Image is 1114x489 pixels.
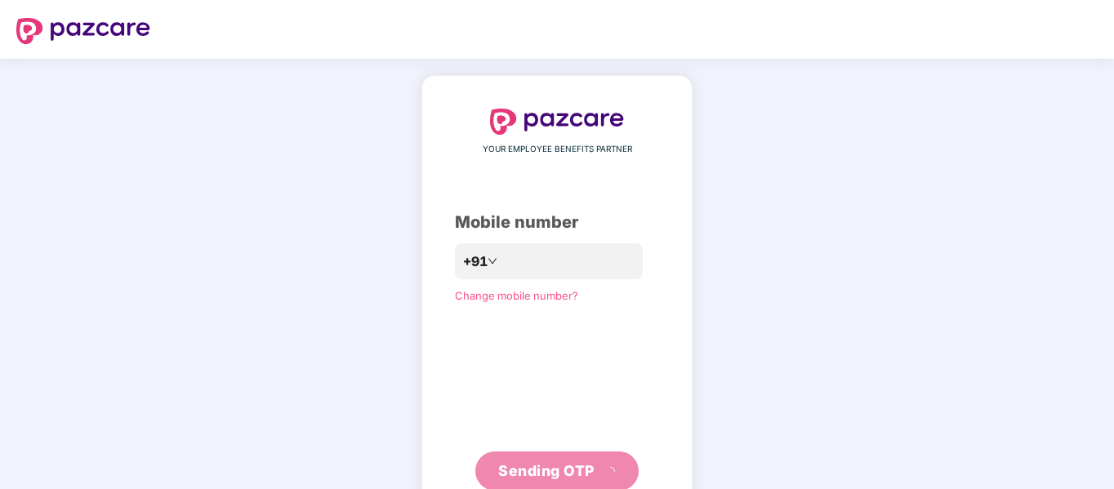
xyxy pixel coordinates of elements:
span: YOUR EMPLOYEE BENEFITS PARTNER [483,143,632,156]
a: Change mobile number? [455,289,578,302]
img: logo [16,18,150,44]
img: logo [490,109,624,135]
span: +91 [463,251,488,272]
span: down [488,256,497,266]
div: Mobile number [455,210,659,235]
